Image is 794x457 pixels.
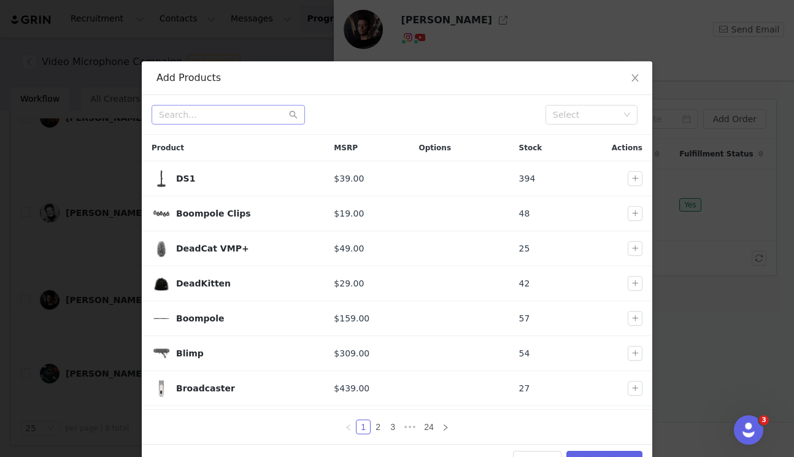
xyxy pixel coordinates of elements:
[152,378,171,398] img: RODE_BROADCASTER_FRONT-1080x1080-rgb.png
[519,312,530,325] span: 57
[400,420,420,434] li: Next 3 Pages
[734,415,763,445] iframe: Intercom live chat
[176,382,314,395] div: Broadcaster
[519,242,530,255] span: 25
[152,204,171,223] span: Boompole Clips
[418,142,451,153] span: Options
[519,277,530,290] span: 42
[386,420,399,434] a: 3
[176,312,314,325] div: Boompole
[152,309,171,328] img: RODE_BOOMPOLE_PROFILE-2000x2000-4287b27.png
[152,274,171,293] span: DeadKitten
[176,347,314,360] div: Blimp
[152,344,171,363] span: Blimp
[341,420,356,434] li: Previous Page
[334,207,364,220] span: $19.00
[519,142,542,153] span: Stock
[152,274,171,293] img: RODE_DeadKitten_1080x1080_c8582b18-e31c-4aee-9ba6-b07ba4edd704.png
[371,420,385,434] li: 2
[334,242,364,255] span: $49.00
[553,109,619,121] div: Select
[356,420,371,434] li: 1
[152,105,305,125] input: Search...
[345,424,352,431] i: icon: left
[618,61,652,96] button: Close
[334,142,358,153] span: MSRP
[176,207,314,220] div: Boompole Clips
[176,172,314,185] div: DS1
[152,169,171,188] span: DS1
[289,110,298,119] i: icon: search
[519,382,530,395] span: 27
[334,277,364,290] span: $29.00
[152,309,171,328] span: Boompole
[156,71,638,85] div: Add Products
[519,207,530,220] span: 48
[623,111,631,120] i: icon: down
[152,378,171,398] span: Broadcaster
[152,344,171,363] img: rode-blimp-with-extentsion-rgb_1080x1080_5cd76c61-769c-4df7-9863-0021dafa7c3c.png
[334,312,369,325] span: $159.00
[152,142,184,153] span: Product
[357,420,370,434] a: 1
[334,172,364,185] span: $39.00
[630,73,640,83] i: icon: close
[400,420,420,434] span: •••
[152,239,171,258] img: RODE_DeadCat_VMP__TOP_UPRIGHT_1080x1080_24f7bc9c-36d9-445d-afe5-0e5dba3b173b.png
[420,420,438,434] li: 24
[519,347,530,360] span: 54
[759,415,769,425] span: 3
[385,420,400,434] li: 3
[334,382,369,395] span: $439.00
[519,172,536,185] span: 394
[152,239,171,258] span: DeadCat VMP+
[442,424,449,431] i: icon: right
[152,169,171,188] img: RODE_DS1_1080x1080_0924f671-cf18-4b43-95d8-f95da4fed700.png
[176,242,314,255] div: DeadCat VMP+
[176,277,314,290] div: DeadKitten
[575,135,652,161] div: Actions
[438,420,453,434] li: Next Page
[334,347,369,360] span: $309.00
[420,420,437,434] a: 24
[152,204,171,223] img: RODE_BOOMPOLE_CLIPS_PACK_1080x1080_8bf62b56-8c3d-4acf-9d5e-8da86a33e554.png
[371,420,385,434] a: 2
